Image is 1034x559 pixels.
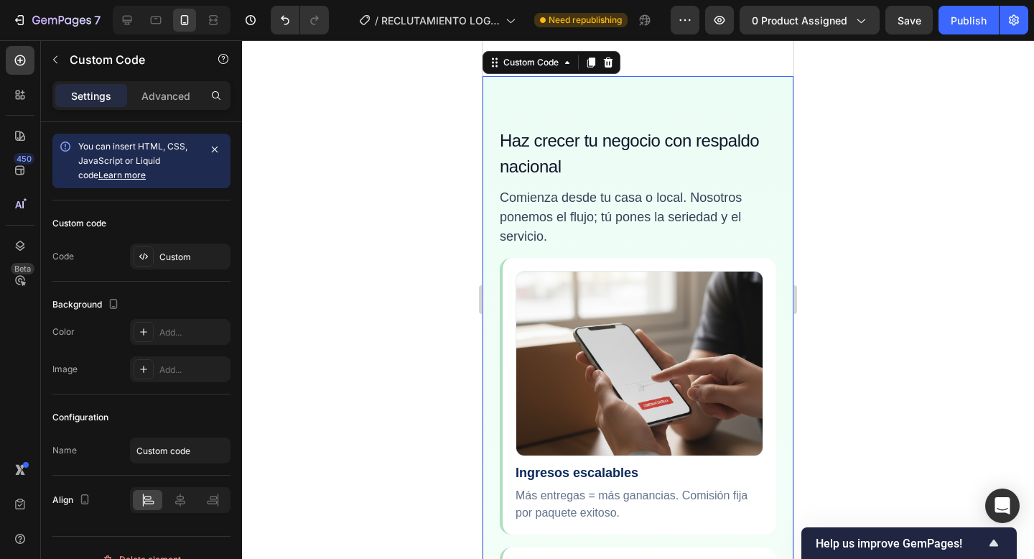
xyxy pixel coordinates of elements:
[885,6,933,34] button: Save
[816,537,985,550] span: Help us improve GemPages!
[71,88,111,103] p: Settings
[381,13,500,28] span: RECLUTAMIENTO LOGISTICA COD
[375,13,378,28] span: /
[52,491,93,510] div: Align
[740,6,880,34] button: 0 product assigned
[816,535,1002,552] button: Show survey - Help us improve GemPages!
[52,325,75,338] div: Color
[11,263,34,274] div: Beta
[52,411,108,424] div: Configuration
[141,88,190,103] p: Advanced
[159,251,227,264] div: Custom
[985,489,1020,523] div: Open Intercom Messenger
[52,363,78,376] div: Image
[94,11,101,29] p: 7
[938,6,999,34] button: Publish
[159,364,227,376] div: Add...
[52,217,106,230] div: Custom code
[98,170,146,180] a: Learn more
[483,40,793,559] iframe: Design area
[159,326,227,339] div: Add...
[14,153,34,165] div: 450
[52,295,122,315] div: Background
[6,6,107,34] button: 7
[52,250,74,263] div: Code
[70,51,192,68] p: Custom Code
[78,141,187,180] span: You can insert HTML, CSS, JavaScript or Liquid code
[549,14,622,27] span: Need republishing
[52,444,77,457] div: Name
[271,6,329,34] div: Undo/Redo
[752,13,847,28] span: 0 product assigned
[898,14,921,27] span: Save
[951,13,987,28] div: Publish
